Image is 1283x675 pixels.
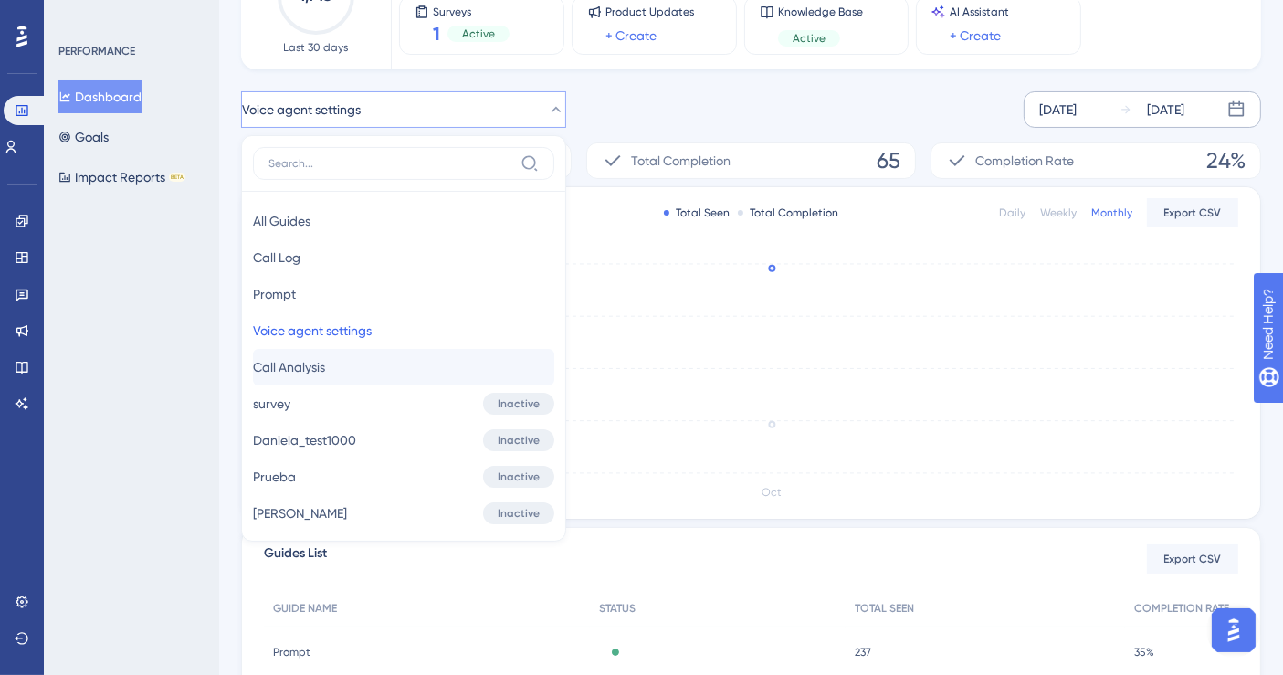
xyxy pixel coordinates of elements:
button: Voice agent settings [241,91,566,128]
img: Profile image for Kemal [103,10,132,39]
div: Close [321,7,353,40]
span: 237 [855,645,871,659]
span: Knowledge Base [778,5,863,19]
span: AI Assistant [950,5,1009,19]
div: UG says… [15,200,351,389]
span: Inactive [498,396,540,411]
tspan: Oct [762,487,783,500]
button: Voice agent settings [253,312,554,349]
b: [DATE] [45,329,93,343]
div: Total Seen [664,206,731,220]
span: Inactive [498,469,540,484]
div: Total Completion [738,206,839,220]
div: You’ll get replies here and in your email:✉️[PERSON_NAME][EMAIL_ADDRESS][PERSON_NAME][DOMAIN_NAME... [15,200,300,356]
button: Call Log [253,239,554,276]
span: Daniela_test1000 [253,429,356,451]
span: Last 30 days [284,40,349,55]
div: Luis says… [15,143,351,200]
div: [DATE] [1147,99,1184,121]
img: Profile image for Diênifer [91,538,106,553]
span: Product Updates [605,5,694,19]
span: Voice agent settings [253,320,372,342]
span: Total Completion [631,150,731,172]
a: + Create [605,25,657,47]
span: Active [462,26,495,41]
button: Goals [58,121,109,153]
a: + Create [950,25,1001,47]
div: Monthly [1091,206,1132,220]
span: Call Log [253,247,300,269]
img: Profile image for Simay [78,10,107,39]
div: Luis says… [15,389,351,522]
div: UG_guides_...-10-14.csv [183,155,336,174]
input: Search... [268,156,513,171]
span: Inactive [498,506,540,521]
div: UG_guides_...-10-14.csv [150,143,351,185]
div: Waiting for a teammate [18,538,347,553]
span: Guides List [264,543,327,575]
div: PERFORMANCE [58,44,135,58]
span: survey [253,393,290,415]
button: Start recording [116,594,131,608]
button: Prompt [253,276,554,312]
div: [DATE] [1039,99,1077,121]
button: Gif picker [87,594,101,608]
iframe: UserGuiding AI Assistant Launcher [1206,603,1261,658]
button: Home [286,7,321,42]
button: [PERSON_NAME]Inactive [253,495,554,532]
span: TOTAL SEEN [855,601,914,616]
span: 24% [1206,146,1246,175]
div: Weekly [1040,206,1077,220]
img: Profile image for Kemal [113,538,128,553]
button: Export CSV [1147,198,1238,227]
div: You’ll get replies here and in your email: ✉️ [29,211,285,301]
span: All Guides [253,210,310,232]
span: Need Help? [43,5,114,26]
button: PruebaInactive [253,459,554,495]
button: Dashboard [58,80,142,113]
span: COMPLETION RATE [1134,601,1229,616]
div: BETA [169,173,185,182]
span: Active [793,31,826,46]
span: 35% [1134,645,1154,659]
span: Call Analysis [253,356,325,378]
a: UG_guides_...-10-14.csv [164,154,336,174]
span: STATUS [599,601,636,616]
button: go back [12,7,47,42]
button: Send a message… [313,586,342,616]
span: Prompt [253,283,296,305]
span: Export CSV [1164,206,1222,220]
button: Upload attachment [28,594,43,608]
span: Prueba [253,466,296,488]
span: Completion Rate [975,150,1074,172]
div: Daily [999,206,1025,220]
button: surveyInactive [253,385,554,422]
h1: UserGuiding [140,17,228,31]
span: Export CSV [1164,552,1222,566]
span: 65 [877,146,900,175]
button: Export CSV [1147,544,1238,574]
span: Inactive [498,433,540,448]
div: UG • AI Agent • 2h ago [29,360,155,371]
span: Surveys [433,5,510,17]
button: Emoji picker [58,594,72,608]
span: [PERSON_NAME] [253,502,347,524]
span: GUIDE NAME [273,601,337,616]
span: Voice agent settings [242,99,361,121]
img: Profile image for Diênifer [52,10,81,39]
button: All Guides [253,203,554,239]
button: Call Analysis [253,349,554,385]
button: Daniela_test1000Inactive [253,422,554,459]
img: Profile image for Simay [102,538,117,553]
span: Prompt [273,645,310,659]
textarea: Message… [16,555,350,586]
button: Impact ReportsBETA [58,161,185,194]
div: The team will be back 🕒 [29,310,285,345]
span: 1 [433,21,440,47]
b: [PERSON_NAME][EMAIL_ADDRESS][PERSON_NAME][DOMAIN_NAME] [29,248,278,298]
